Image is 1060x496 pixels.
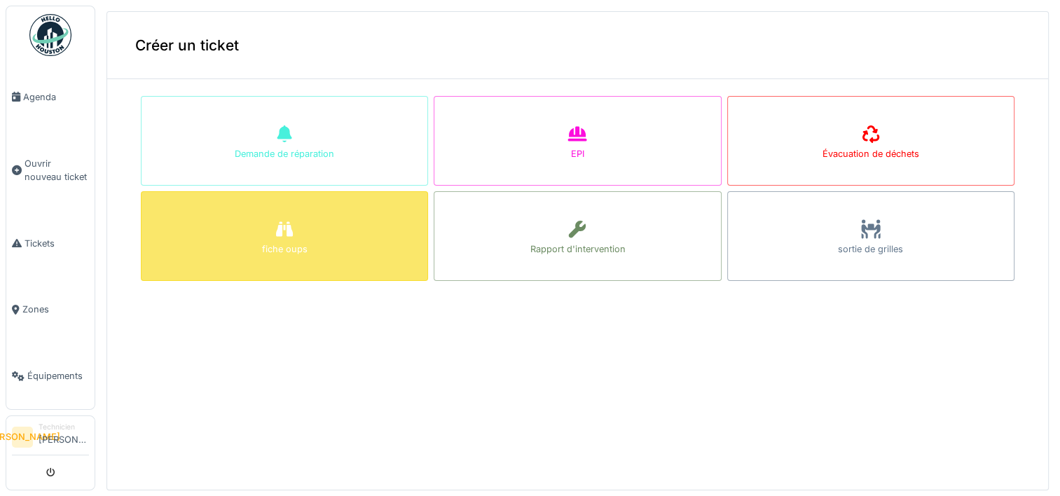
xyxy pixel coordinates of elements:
div: fiche oups [262,242,308,256]
a: Tickets [6,210,95,277]
span: Équipements [27,369,89,383]
div: Créer un ticket [107,12,1048,79]
div: Rapport d'intervention [530,242,625,256]
a: Zones [6,277,95,343]
li: [PERSON_NAME] [12,427,33,448]
span: Zones [22,303,89,316]
div: Demande de réparation [235,147,334,160]
div: sortie de grilles [838,242,903,256]
span: Ouvrir nouveau ticket [25,157,89,184]
span: Tickets [25,237,89,250]
div: Technicien [39,422,89,432]
div: EPI [571,147,584,160]
li: [PERSON_NAME] [39,422,89,452]
a: Équipements [6,343,95,409]
span: Agenda [23,90,89,104]
a: Ouvrir nouveau ticket [6,130,95,210]
div: Évacuation de déchets [822,147,919,160]
a: [PERSON_NAME] Technicien[PERSON_NAME] [12,422,89,455]
img: Badge_color-CXgf-gQk.svg [29,14,71,56]
a: Agenda [6,64,95,130]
